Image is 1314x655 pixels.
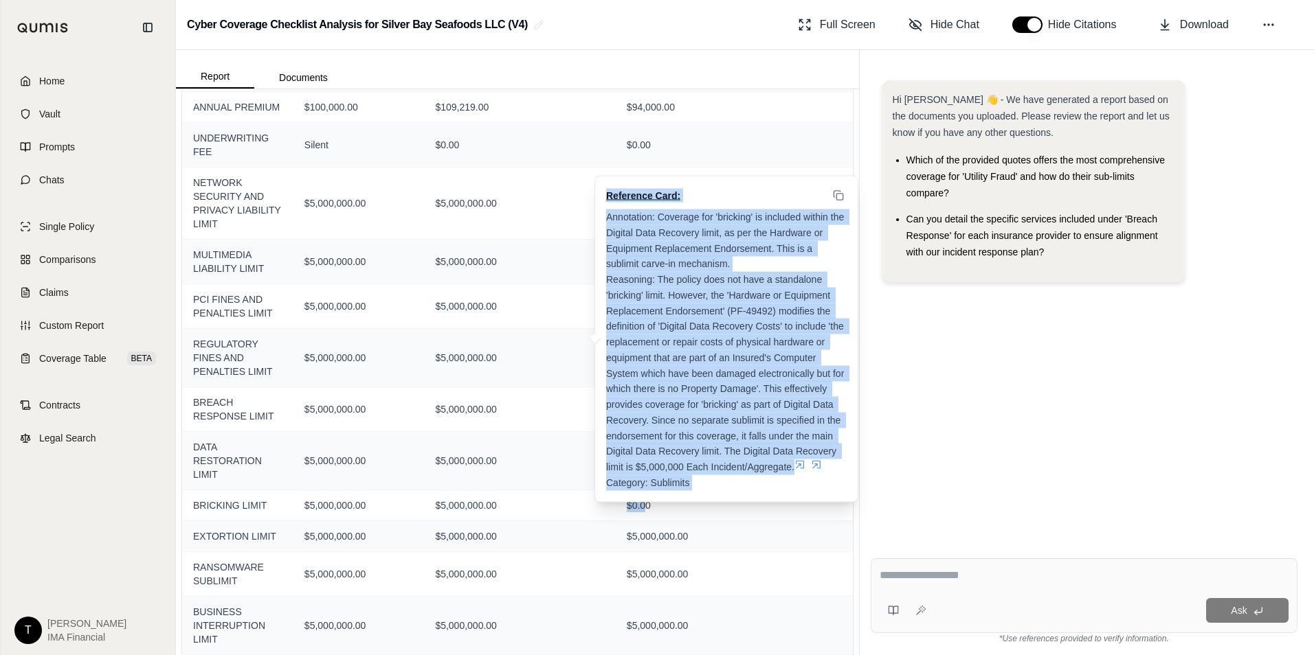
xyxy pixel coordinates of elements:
[17,23,69,33] img: Qumis Logo
[792,11,881,38] button: Full Screen
[193,498,282,512] span: BRICKING LIMIT
[193,529,282,543] span: EXTORTION LIMIT
[1206,598,1289,623] button: Ask
[627,619,842,632] span: $5,000,000.00
[435,100,604,114] span: $109,219.00
[1152,11,1234,38] button: Download
[193,337,282,378] span: REGULATORY FINES AND PENALTIES LIMIT
[254,67,353,89] button: Documents
[39,140,75,154] span: Prompts
[435,402,604,416] span: $5,000,000.00
[39,352,107,365] span: Coverage Table
[906,214,1158,257] span: Can you detail the specific services included under 'Breach Response' for each insurance provider...
[304,351,414,365] span: $5,000,000.00
[903,11,985,38] button: Hide Chat
[627,529,842,543] span: $5,000,000.00
[435,138,604,152] span: $0.00
[39,398,80,412] span: Contracts
[304,138,414,152] span: Silent
[39,74,65,88] span: Home
[304,299,414,313] span: $5,000,000.00
[304,255,414,268] span: $5,000,000.00
[931,16,979,33] span: Hide Chat
[304,196,414,210] span: $5,000,000.00
[606,476,689,487] span: Category: Sublimits
[137,16,159,38] button: Collapse sidebar
[435,196,604,210] span: $5,000,000.00
[871,633,1298,644] div: *Use references provided to verify information.
[606,189,680,203] span: Reference Card:
[193,440,282,481] span: DATA RESTORATION LIMIT
[435,498,604,512] span: $5,000,000.00
[9,244,167,275] a: Comparisons
[830,187,847,204] button: Copy to clipboard
[39,431,96,445] span: Legal Search
[435,255,604,268] span: $5,000,000.00
[193,100,282,114] span: ANNUAL PREMIUM
[193,605,282,646] span: BUSINESS INTERRUPTION LIMIT
[39,286,69,299] span: Claims
[39,107,60,121] span: Vault
[193,176,282,231] span: NETWORK SECURITY AND PRIVACY LIABILITY LIMIT
[9,277,167,308] a: Claims
[627,100,842,114] span: $94,000.00
[193,395,282,423] span: BREACH RESPONSE LIMIT
[47,617,126,630] span: [PERSON_NAME]
[304,100,414,114] span: $100,000.00
[193,248,282,275] span: MULTIMEDIA LIABILITY LIMIT
[39,220,94,233] span: Single Policy
[193,560,282,588] span: RANSOMWARE SUBLIMIT
[304,619,414,632] span: $5,000,000.00
[304,529,414,543] span: $5,000,000.00
[893,94,1170,138] span: Hi [PERSON_NAME] 👋 - We have generated a report based on the documents you uploaded. Please revie...
[47,630,126,644] span: IMA Financial
[9,132,167,162] a: Prompts
[435,567,604,581] span: $5,000,000.00
[820,16,876,33] span: Full Screen
[304,402,414,416] span: $5,000,000.00
[627,138,842,152] span: $0.00
[304,498,414,512] span: $5,000,000.00
[14,617,42,644] div: T
[304,567,414,581] span: $5,000,000.00
[435,529,604,543] span: $5,000,000.00
[127,352,156,365] span: BETA
[193,131,282,159] span: UNDERWRITING FEE
[435,454,604,468] span: $5,000,000.00
[1231,605,1247,616] span: Ask
[606,211,847,472] span: Annotation: Coverage for 'bricking' is included within the Digital Data Recovery limit, as per th...
[9,99,167,129] a: Vault
[435,351,604,365] span: $5,000,000.00
[187,12,528,37] h2: Cyber Coverage Checklist Analysis for Silver Bay Seafoods LLC (V4)
[1048,16,1125,33] span: Hide Citations
[39,173,65,187] span: Chats
[176,65,254,89] button: Report
[627,498,842,512] span: $0.00
[9,390,167,420] a: Contracts
[9,310,167,341] a: Custom Report
[9,165,167,195] a: Chats
[435,299,604,313] span: $5,000,000.00
[304,454,414,468] span: $5,000,000.00
[627,567,842,581] span: $5,000,000.00
[9,211,167,242] a: Single Policy
[9,423,167,453] a: Legal Search
[906,154,1165,198] span: Which of the provided quotes offers the most comprehensive coverage for 'Utility Fraud' and how d...
[9,66,167,96] a: Home
[39,253,96,266] span: Comparisons
[193,292,282,320] span: PCI FINES AND PENALTIES LIMIT
[435,619,604,632] span: $5,000,000.00
[1180,16,1229,33] span: Download
[9,343,167,374] a: Coverage TableBETA
[39,319,104,332] span: Custom Report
